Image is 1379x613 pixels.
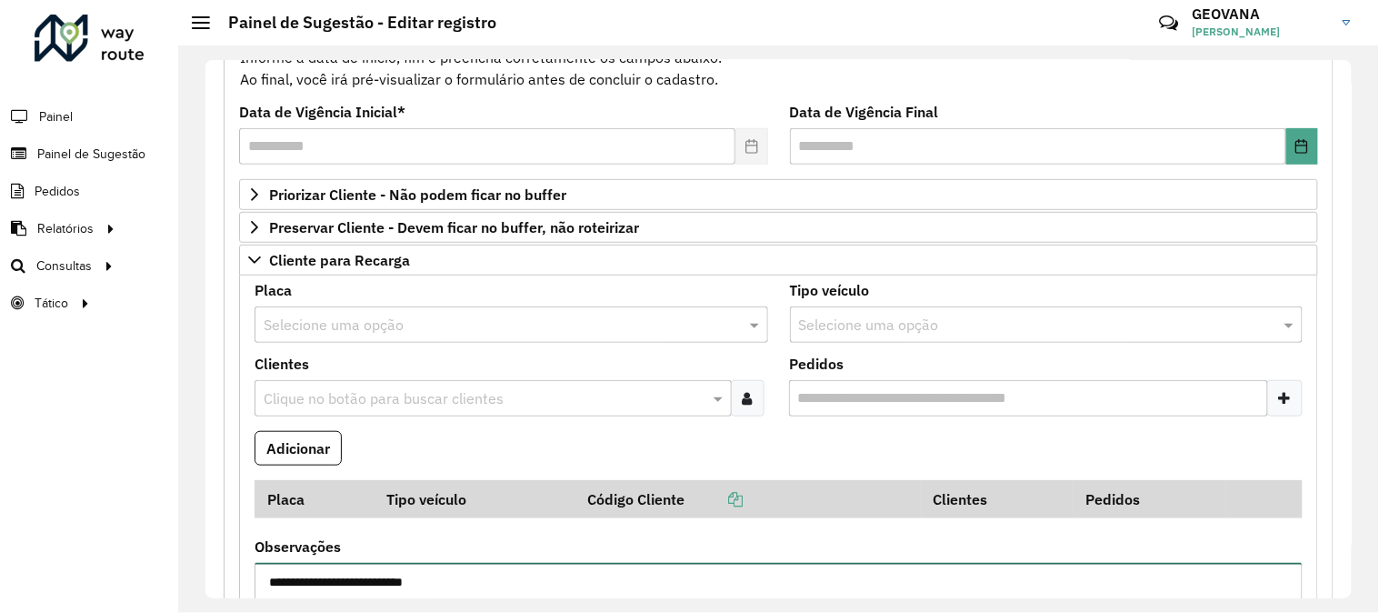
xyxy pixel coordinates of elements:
a: Contato Rápido [1149,4,1188,43]
label: Placa [255,279,292,301]
h2: Painel de Sugestão - Editar registro [210,13,496,33]
button: Adicionar [255,431,342,466]
th: Placa [255,480,374,518]
h3: GEOVANA [1193,5,1329,23]
label: Data de Vigência Inicial [239,101,405,123]
span: Tático [35,294,68,313]
span: [PERSON_NAME] [1193,24,1329,40]
label: Observações [255,536,341,558]
span: Painel de Sugestão [37,145,145,164]
button: Choose Date [1286,128,1318,165]
th: Pedidos [1073,480,1225,518]
label: Clientes [255,353,309,375]
span: Preservar Cliente - Devem ficar no buffer, não roteirizar [269,220,639,235]
label: Pedidos [790,353,844,375]
label: Tipo veículo [790,279,870,301]
span: Cliente para Recarga [269,253,410,267]
th: Clientes [921,480,1074,518]
span: Pedidos [35,182,80,201]
span: Painel [39,107,73,126]
a: Priorizar Cliente - Não podem ficar no buffer [239,179,1318,210]
a: Preservar Cliente - Devem ficar no buffer, não roteirizar [239,212,1318,243]
span: Priorizar Cliente - Não podem ficar no buffer [269,187,566,202]
th: Código Cliente [575,480,920,518]
span: Consultas [36,256,92,276]
span: Relatórios [37,219,94,238]
a: Cliente para Recarga [239,245,1318,276]
label: Data de Vigência Final [790,101,939,123]
a: Copiar [685,490,743,508]
th: Tipo veículo [374,480,575,518]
